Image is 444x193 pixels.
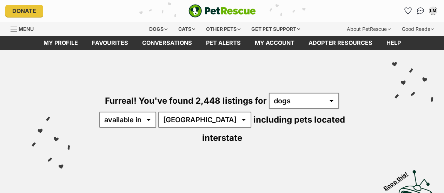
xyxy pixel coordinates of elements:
[428,5,439,16] button: My account
[246,22,305,36] div: Get pet support
[188,4,256,18] img: logo-e224e6f780fb5917bec1dbf3a21bbac754714ae5b6737aabdf751b685950b380.svg
[379,36,408,50] a: Help
[199,36,248,50] a: Pet alerts
[105,96,267,106] span: Furreal! You've found 2,448 listings for
[430,7,437,14] div: LM
[85,36,135,50] a: Favourites
[417,7,424,14] img: chat-41dd97257d64d25036548639549fe6c8038ab92f7586957e7f3b1b290dea8141.svg
[397,22,439,36] div: Good Reads
[248,36,301,50] a: My account
[19,26,34,32] span: Menu
[301,36,379,50] a: Adopter resources
[173,22,200,36] div: Cats
[415,5,426,16] a: Conversations
[37,36,85,50] a: My profile
[11,22,39,35] a: Menu
[202,115,345,143] span: including pets located interstate
[201,22,245,36] div: Other pets
[144,22,172,36] div: Dogs
[188,4,256,18] a: PetRescue
[383,166,415,192] span: Boop this!
[135,36,199,50] a: conversations
[402,5,413,16] a: Favourites
[402,5,439,16] ul: Account quick links
[5,5,43,17] a: Donate
[342,22,396,36] div: About PetRescue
